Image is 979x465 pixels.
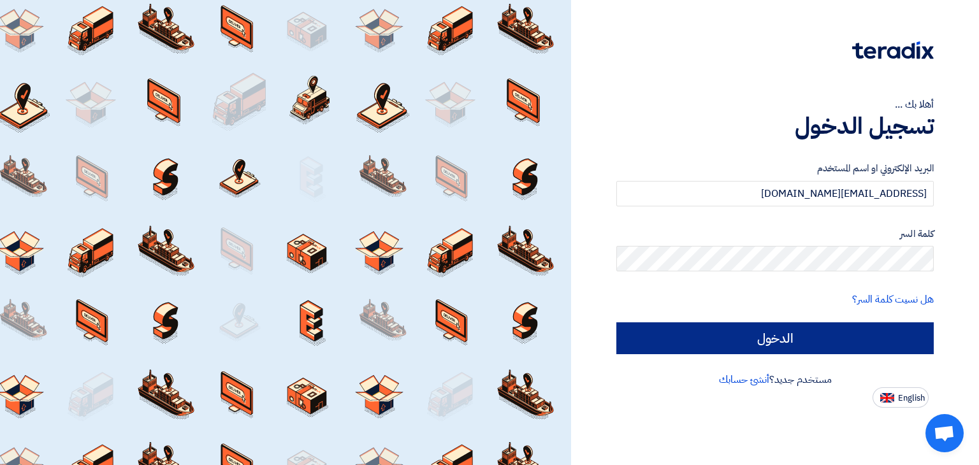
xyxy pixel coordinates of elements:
img: Teradix logo [852,41,934,59]
span: English [898,394,925,403]
button: English [873,387,929,408]
a: هل نسيت كلمة السر؟ [852,292,934,307]
a: أنشئ حسابك [719,372,769,387]
div: أهلا بك ... [616,97,934,112]
img: en-US.png [880,393,894,403]
input: أدخل بريد العمل الإلكتروني او اسم المستخدم الخاص بك ... [616,181,934,206]
div: مستخدم جديد؟ [616,372,934,387]
label: كلمة السر [616,227,934,241]
div: دردشة مفتوحة [925,414,964,452]
label: البريد الإلكتروني او اسم المستخدم [616,161,934,176]
input: الدخول [616,322,934,354]
h1: تسجيل الدخول [616,112,934,140]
